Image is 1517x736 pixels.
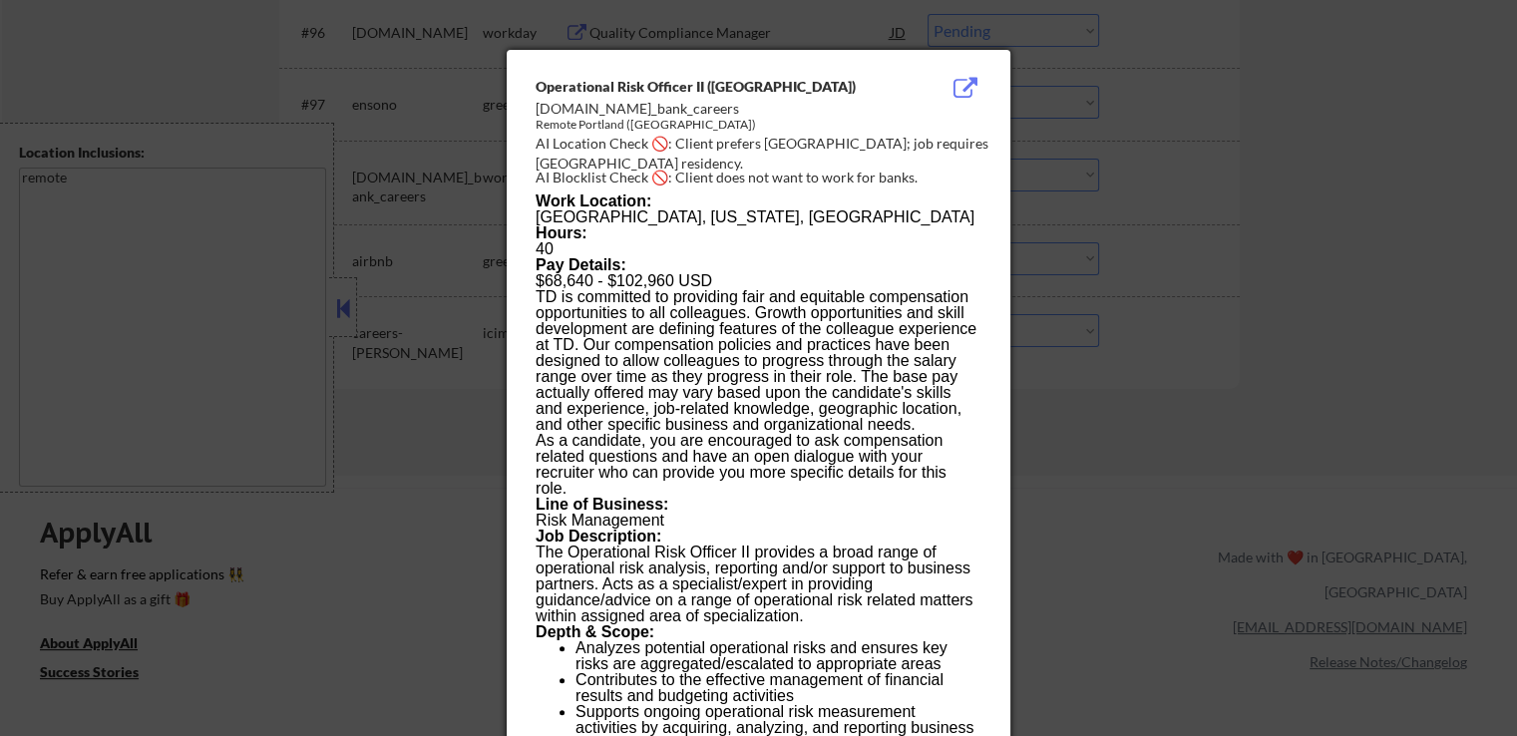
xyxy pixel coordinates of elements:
[536,117,881,134] div: Remote Portland ([GEOGRAPHIC_DATA])
[536,289,980,433] p: TD is committed to providing fair and equitable compensation opportunities to all colleagues. Gro...
[536,192,651,209] b: Work Location:
[536,623,654,640] b: Depth & Scope:
[575,672,980,704] li: Contributes to the effective management of financial results and budgeting activities
[536,99,881,119] div: [DOMAIN_NAME]_bank_careers
[536,496,668,513] b: Line of Business:
[536,168,989,187] div: AI Blocklist Check 🚫: Client does not want to work for banks.
[536,433,980,497] p: As a candidate, you are encouraged to ask compensation related questions and have an open dialogu...
[536,256,626,273] b: Pay Details:
[536,528,661,545] b: Job Description:
[536,545,980,624] p: The Operational Risk Officer II provides a broad range of operational risk analysis, reporting an...
[575,640,980,672] li: Analyzes potential operational risks and ensures key risks are aggregated/escalated to appropriat...
[536,134,989,173] div: AI Location Check 🚫: Client prefers [GEOGRAPHIC_DATA]; job requires [GEOGRAPHIC_DATA] residency.
[536,77,881,97] div: Operational Risk Officer II ([GEOGRAPHIC_DATA])
[536,224,587,241] b: Hours:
